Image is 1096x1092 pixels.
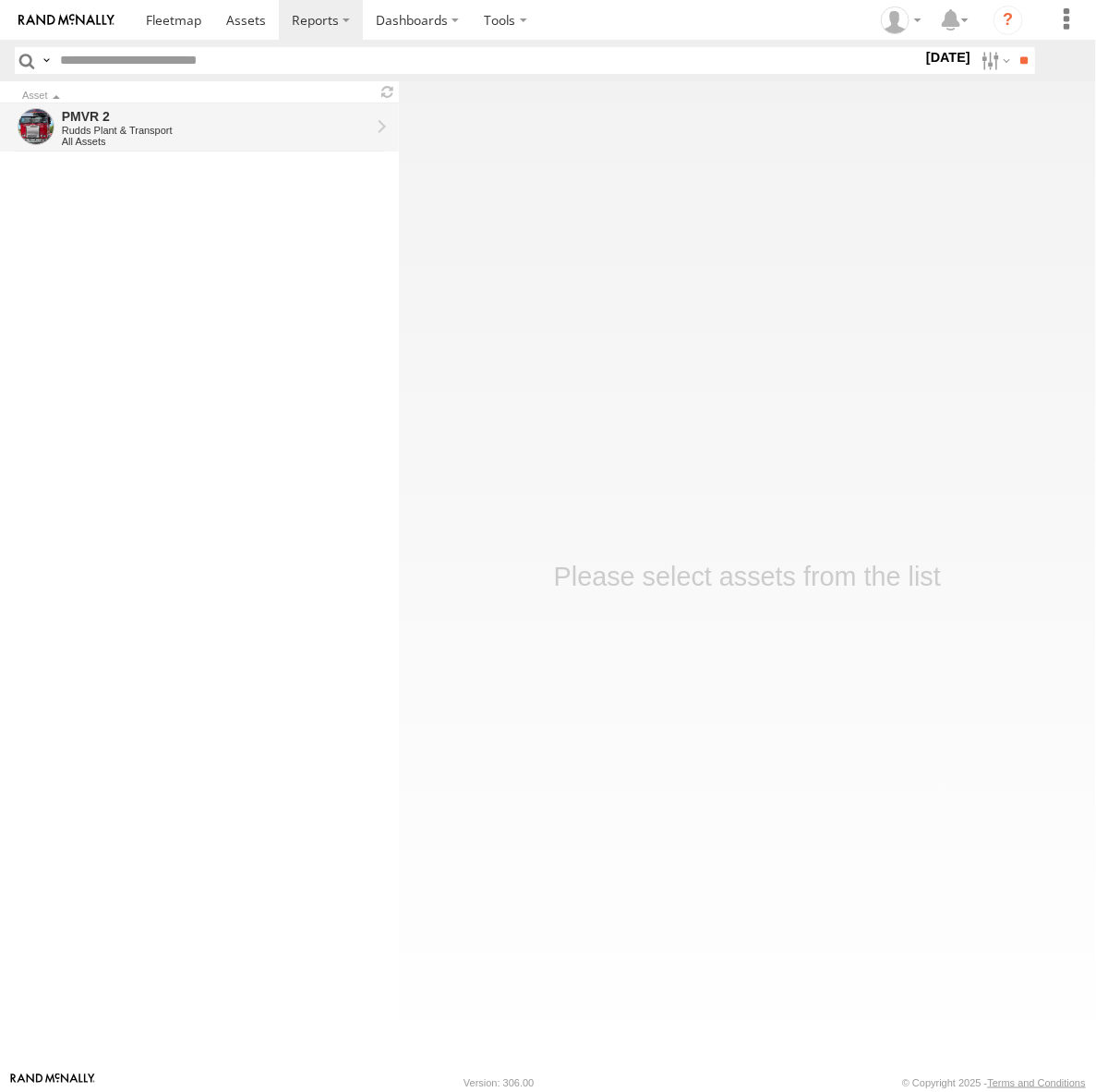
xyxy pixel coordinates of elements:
label: Search Query [39,47,54,74]
div: Version: 306.00 [464,1077,534,1088]
a: Terms and Conditions [988,1077,1086,1088]
div: Michael Rudd [874,6,928,34]
div: © Copyright 2025 - [902,1077,1086,1088]
div: PMVR 2 - View Asset History [62,108,370,125]
label: Search Filter Options [974,47,1014,74]
div: All Assets [62,136,370,147]
i: ? [994,6,1023,35]
a: Visit our Website [10,1074,95,1092]
img: rand-logo.svg [18,14,114,27]
label: [DATE] [922,47,974,67]
span: Refresh [377,83,399,101]
div: Rudds Plant & Transport [62,125,370,136]
div: Click to Sort [22,91,369,101]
